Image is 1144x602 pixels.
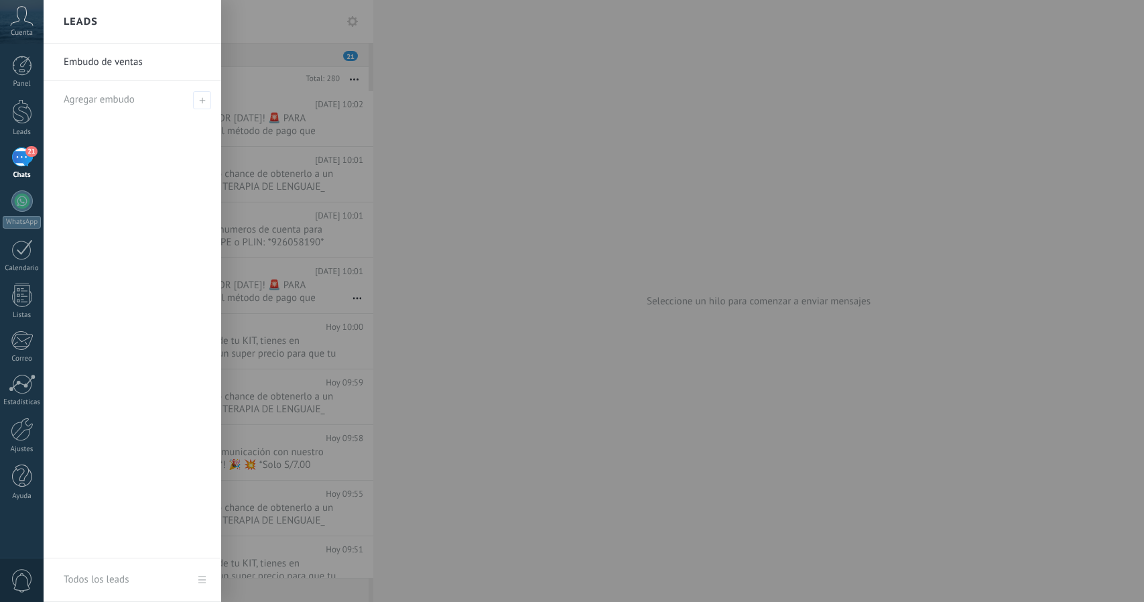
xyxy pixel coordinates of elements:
a: Todos los leads [44,558,221,602]
a: Embudo de ventas [64,44,208,81]
div: Todos los leads [64,561,129,599]
span: Agregar embudo [193,91,211,109]
div: WhatsApp [3,216,41,229]
div: Leads [3,128,42,137]
div: Listas [3,311,42,320]
div: Calendario [3,264,42,273]
div: Ajustes [3,445,42,454]
div: Panel [3,80,42,88]
h2: Leads [64,1,98,43]
div: Chats [3,171,42,180]
div: Ayuda [3,492,42,501]
span: 21 [25,146,37,157]
span: Agregar embudo [64,93,135,106]
span: Cuenta [11,29,33,38]
div: Correo [3,355,42,363]
div: Estadísticas [3,398,42,407]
